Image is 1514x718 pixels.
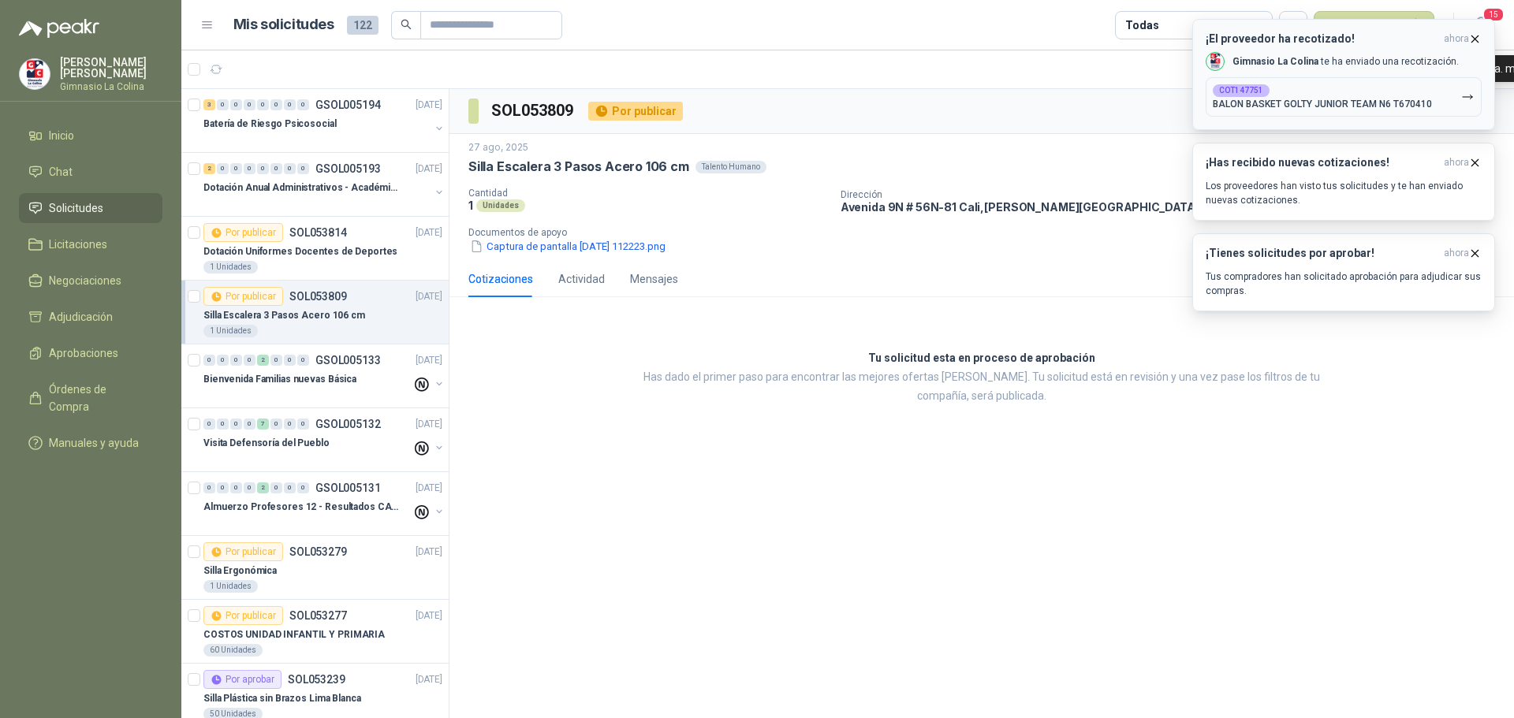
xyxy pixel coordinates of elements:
[203,606,283,625] div: Por publicar
[468,238,667,255] button: Captura de pantalla [DATE] 112223.png
[181,600,449,664] a: Por publicarSOL053277[DATE] COSTOS UNIDAD INFANTIL Y PRIMARIA60 Unidades
[244,99,255,110] div: 0
[49,163,73,180] span: Chat
[416,353,442,368] p: [DATE]
[19,374,162,422] a: Órdenes de Compra
[49,434,139,452] span: Manuales y ayuda
[230,163,242,174] div: 0
[203,325,258,337] div: 1 Unidades
[1219,87,1263,95] b: COT147751
[49,308,113,326] span: Adjudicación
[1206,270,1482,298] p: Tus compradores han solicitado aprobación para adjudicar sus compras.
[468,140,528,155] p: 27 ago, 2025
[630,270,678,288] div: Mensajes
[1192,19,1495,130] button: ¡El proveedor ha recotizado!ahora Company LogoGimnasio La Colina te ha enviado una recotización.C...
[60,57,162,79] p: [PERSON_NAME] [PERSON_NAME]
[270,99,282,110] div: 0
[203,644,263,657] div: 60 Unidades
[181,281,449,344] a: Por publicarSOL053809[DATE] Silla Escalera 3 Pasos Acero 106 cm1 Unidades
[284,482,296,493] div: 0
[233,13,334,36] h1: Mis solicitudes
[619,368,1344,406] p: Has dado el primer paso para encontrar las mejores ofertas [PERSON_NAME]. Tu solicitud está en re...
[491,99,576,123] h3: SOL053809
[1192,233,1495,311] button: ¡Tienes solicitudes por aprobar!ahora Tus compradores han solicitado aprobación para adjudicar su...
[1444,32,1469,46] span: ahora
[203,95,446,146] a: 3 0 0 0 0 0 0 0 GSOL005194[DATE] Batería de Riesgo Psicosocial
[203,244,397,259] p: Dotación Uniformes Docentes de Deportes
[347,16,378,35] span: 122
[416,545,442,560] p: [DATE]
[230,482,242,493] div: 0
[289,610,347,621] p: SOL053277
[203,482,215,493] div: 0
[217,163,229,174] div: 0
[257,163,269,174] div: 0
[203,117,337,132] p: Batería de Riesgo Psicosocial
[257,419,269,430] div: 7
[49,127,74,144] span: Inicio
[416,98,442,113] p: [DATE]
[284,163,296,174] div: 0
[416,225,442,240] p: [DATE]
[416,481,442,496] p: [DATE]
[230,419,242,430] div: 0
[476,199,525,212] div: Unidades
[203,691,361,706] p: Silla Plástica sin Brazos Lima Blanca
[1206,77,1482,117] button: COT147751BALON BASKET GOLTY JUNIOR TEAM N6 T670410
[558,270,605,288] div: Actividad
[203,372,356,387] p: Bienvenida Familias nuevas Básica
[244,355,255,366] div: 0
[416,417,442,432] p: [DATE]
[203,223,283,242] div: Por publicar
[203,308,365,323] p: Silla Escalera 3 Pasos Acero 106 cm
[1482,7,1505,22] span: 15
[1206,179,1482,207] p: Los proveedores han visto tus solicitudes y te han enviado nuevas cotizaciones.
[203,159,446,210] a: 2 0 0 0 0 0 0 0 GSOL005193[DATE] Dotación Anual Administrativos - Académicos
[19,121,162,151] a: Inicio
[19,338,162,368] a: Aprobaciones
[257,482,269,493] div: 2
[60,82,162,91] p: Gimnasio La Colina
[284,355,296,366] div: 0
[270,419,282,430] div: 0
[270,163,282,174] div: 0
[19,19,99,38] img: Logo peakr
[468,158,689,175] p: Silla Escalera 3 Pasos Acero 106 cm
[868,349,1095,368] h3: Tu solicitud esta en proceso de aprobación
[49,199,103,217] span: Solicitudes
[217,355,229,366] div: 0
[588,102,683,121] div: Por publicar
[203,670,282,689] div: Por aprobar
[1206,32,1438,46] h3: ¡El proveedor ha recotizado!
[217,419,229,430] div: 0
[49,344,118,362] span: Aprobaciones
[289,227,347,238] p: SOL053814
[297,99,309,110] div: 0
[217,99,229,110] div: 0
[284,99,296,110] div: 0
[297,419,309,430] div: 0
[1314,11,1434,39] button: Nueva solicitud
[1232,56,1318,67] b: Gimnasio La Colina
[203,261,258,273] div: 1 Unidades
[19,229,162,259] a: Licitaciones
[49,272,121,289] span: Negociaciones
[315,419,381,430] p: GSOL005132
[416,289,442,304] p: [DATE]
[217,482,229,493] div: 0
[297,163,309,174] div: 0
[19,157,162,187] a: Chat
[289,546,347,557] p: SOL053279
[297,482,309,493] div: 0
[257,99,269,110] div: 0
[203,180,400,195] p: Dotación Anual Administrativos - Académicos
[468,227,1508,238] p: Documentos de apoyo
[244,163,255,174] div: 0
[1444,156,1469,169] span: ahora
[270,482,282,493] div: 0
[1206,156,1438,169] h3: ¡Has recibido nuevas cotizaciones!
[203,419,215,430] div: 0
[49,381,147,415] span: Órdenes de Compra
[203,500,400,515] p: Almuerzo Profesores 12 - Resultados CAmbridge
[244,419,255,430] div: 0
